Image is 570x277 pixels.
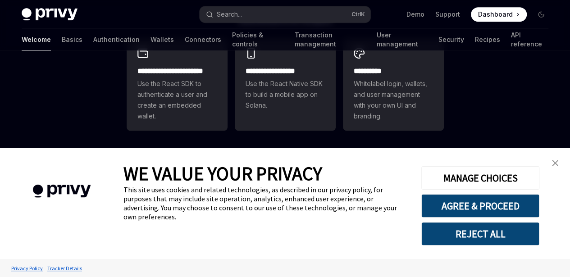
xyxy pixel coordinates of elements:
[294,29,365,50] a: Transaction management
[62,29,82,50] a: Basics
[421,194,539,218] button: AGREE & PROCEED
[14,172,110,211] img: company logo
[474,29,500,50] a: Recipes
[511,29,548,50] a: API reference
[232,29,283,50] a: Policies & controls
[45,260,84,276] a: Tracker Details
[137,78,217,122] span: Use the React SDK to authenticate a user and create an embedded wallet.
[246,78,325,111] span: Use the React Native SDK to build a mobile app on Solana.
[377,29,428,50] a: User management
[123,185,408,221] div: This site uses cookies and related technologies, as described in our privacy policy, for purposes...
[478,10,513,19] span: Dashboard
[123,162,322,185] span: WE VALUE YOUR PRIVACY
[217,9,242,20] div: Search...
[93,29,140,50] a: Authentication
[354,78,433,122] span: Whitelabel login, wallets, and user management with your own UI and branding.
[343,39,444,131] a: **** *****Whitelabel login, wallets, and user management with your own UI and branding.
[22,8,78,21] img: dark logo
[185,29,221,50] a: Connectors
[406,10,424,19] a: Demo
[22,29,51,50] a: Welcome
[552,160,558,166] img: close banner
[421,166,539,190] button: MANAGE CHOICES
[150,29,174,50] a: Wallets
[351,11,365,18] span: Ctrl K
[435,10,460,19] a: Support
[438,29,464,50] a: Security
[200,6,370,23] button: Search...CtrlK
[471,7,527,22] a: Dashboard
[235,39,336,131] a: **** **** **** ***Use the React Native SDK to build a mobile app on Solana.
[546,154,564,172] a: close banner
[534,7,548,22] button: Toggle dark mode
[9,260,45,276] a: Privacy Policy
[421,222,539,245] button: REJECT ALL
